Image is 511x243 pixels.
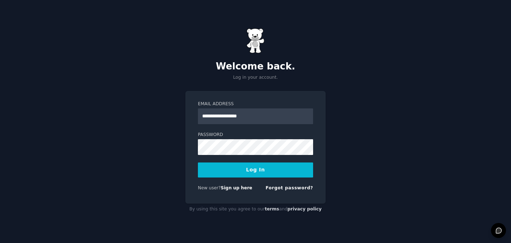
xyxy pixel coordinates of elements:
div: By using this site you agree to our and [185,204,326,215]
label: Email Address [198,101,313,107]
button: Log In [198,162,313,178]
img: Gummy Bear [247,28,264,53]
p: Log in your account. [185,74,326,81]
label: Password [198,132,313,138]
span: New user? [198,185,221,190]
a: Forgot password? [266,185,313,190]
a: privacy policy [287,206,322,212]
a: Sign up here [221,185,252,190]
a: terms [265,206,279,212]
h2: Welcome back. [185,61,326,72]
